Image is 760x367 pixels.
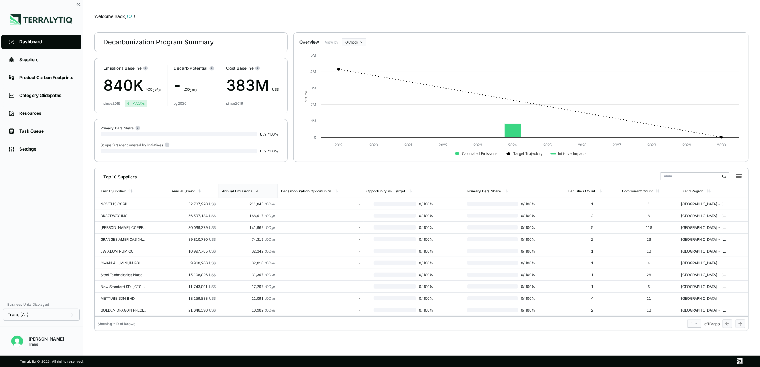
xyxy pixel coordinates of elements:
[568,308,616,312] div: 2
[8,312,28,318] span: Trane (All)
[271,251,273,254] sub: 2
[29,342,64,346] div: Trane
[271,298,273,301] sub: 2
[613,143,622,147] text: 2027
[404,143,412,147] text: 2021
[304,93,308,95] tspan: 2
[171,284,216,289] div: 11,743,091
[622,296,675,300] div: 11
[271,286,273,289] sub: 2
[101,308,146,312] div: GOLDEN DRAGON PRECISE COPPER
[221,237,276,241] div: 74,319
[3,300,80,309] div: Business Units Displayed
[518,261,536,265] span: 0 / 100 %
[221,249,276,253] div: 32,342
[226,74,279,97] div: 383M
[101,142,170,147] div: Scope 3 target covered by Initiatives
[299,39,319,45] div: Overview
[11,336,23,347] img: Cal Krause
[369,143,378,147] text: 2020
[9,333,26,350] button: Open user button
[171,202,216,206] div: 52,737,920
[19,57,74,63] div: Suppliers
[281,296,361,300] div: -
[281,237,361,241] div: -
[98,171,137,180] div: Top 10 Suppliers
[101,237,146,241] div: GRÄNGES AMERICAS (NORANDAL)
[416,249,435,253] span: 0 / 100 %
[222,189,252,193] div: Annual Emissions
[19,111,74,116] div: Resources
[260,149,266,153] span: 0 %
[101,284,146,289] div: New Standard SDI [GEOGRAPHIC_DATA]
[416,273,435,277] span: 0 / 100 %
[681,284,727,289] div: [GEOGRAPHIC_DATA] - [US_STATE]
[681,308,727,312] div: [GEOGRAPHIC_DATA] - [US_STATE]
[281,202,361,206] div: -
[268,149,278,153] span: / 100 %
[174,101,187,106] div: by 2030
[518,296,536,300] span: 0 / 100 %
[171,189,195,193] div: Annual Spend
[568,225,616,230] div: 5
[265,273,275,277] span: tCO e
[271,215,273,219] sub: 2
[171,237,216,241] div: 39,810,730
[171,249,216,253] div: 10,997,705
[281,284,361,289] div: -
[174,74,214,97] div: -
[209,202,216,206] span: US$
[101,261,146,265] div: OMAN ALUMINUM ROLLING COMPANY LLC
[681,237,727,241] div: [GEOGRAPHIC_DATA] - [US_STATE]
[260,132,266,136] span: 0 %
[171,225,216,230] div: 80,099,379
[271,204,273,207] sub: 2
[103,101,120,106] div: since 2019
[314,135,316,140] text: 0
[622,237,675,241] div: 23
[416,202,435,206] span: 0 / 100 %
[171,261,216,265] div: 9,960,266
[622,308,675,312] div: 18
[508,143,517,147] text: 2024
[171,296,216,300] div: 18,159,833
[209,308,216,312] span: US$
[681,249,727,253] div: [GEOGRAPHIC_DATA] - [US_STATE]
[265,237,275,241] span: tCO e
[101,249,146,253] div: JW ALUMINUM CO
[622,225,675,230] div: 118
[281,225,361,230] div: -
[345,40,358,44] span: Outlook
[416,237,435,241] span: 0 / 100 %
[209,261,216,265] span: US$
[342,38,366,46] button: Outlook
[19,93,74,98] div: Category Glidepaths
[103,38,214,47] div: Decarbonization Program Summary
[311,86,316,90] text: 3M
[310,69,316,74] text: 4M
[518,225,536,230] span: 0 / 100 %
[366,189,405,193] div: Opportunity vs. Target
[265,202,275,206] span: tCO e
[146,87,162,92] span: t CO e/yr
[127,14,135,19] span: Cal
[265,296,275,300] span: tCO e
[98,322,135,326] div: Showing 1 - 10 of 10 rows
[265,308,275,312] span: tCO e
[190,89,192,92] sub: 2
[568,284,616,289] div: 1
[681,225,727,230] div: [GEOGRAPHIC_DATA] - [US_STATE]
[311,53,316,57] text: 5M
[462,151,497,156] text: Calculated Emissions
[209,273,216,277] span: US$
[19,75,74,80] div: Product Carbon Footprints
[271,310,273,313] sub: 2
[29,336,64,342] div: [PERSON_NAME]
[221,214,276,218] div: 168,917
[103,65,162,71] div: Emissions Baseline
[226,65,279,71] div: Cost Baseline
[209,296,216,300] span: US$
[304,91,308,102] text: tCO e
[171,214,216,218] div: 56,597,134
[416,225,435,230] span: 0 / 100 %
